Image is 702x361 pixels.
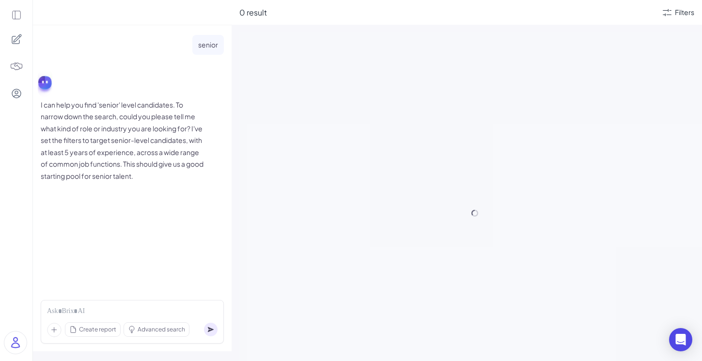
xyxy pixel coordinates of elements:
img: 4blF7nbYMBMHBwcHBwcHBwcHBwcHBwcHB4es+Bd0DLy0SdzEZwAAAABJRU5ErkJggg== [10,60,23,73]
div: Filters [675,7,694,17]
span: 0 result [239,7,267,17]
p: I can help you find 'senior' level candidates. To narrow down the search, could you please tell m... [41,99,205,182]
span: Create report [79,325,116,334]
div: Open Intercom Messenger [669,328,692,351]
span: Advanced search [138,325,185,334]
p: senior [198,39,218,51]
img: user_logo.png [4,331,27,354]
